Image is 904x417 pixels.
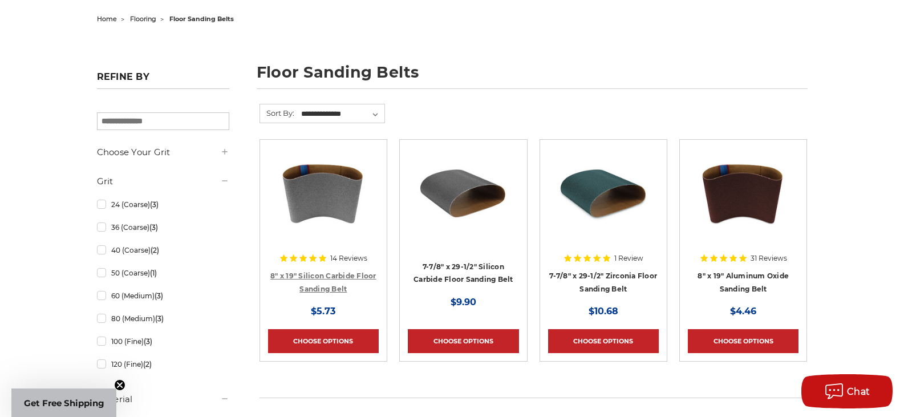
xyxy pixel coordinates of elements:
[155,314,164,323] span: (3)
[97,309,229,329] a: 80 (Medium)
[97,195,229,214] a: 24 (Coarse)
[408,148,518,258] a: 7-7/8" x 29-1/2 " Silicon Carbide belt for floor sanding with professional-grade finishes, compat...
[847,386,870,397] span: Chat
[614,255,643,262] span: 1 Review
[417,148,509,239] img: 7-7/8" x 29-1/2 " Silicon Carbide belt for floor sanding with professional-grade finishes, compat...
[414,262,513,284] a: 7-7/8" x 29-1/2" Silicon Carbide Floor Sanding Belt
[24,398,104,408] span: Get Free Shipping
[97,263,229,283] a: 50 (Coarse)
[169,15,234,23] span: floor sanding belts
[130,15,156,23] a: flooring
[698,148,789,239] img: aluminum oxide 8x19 sanding belt
[801,374,893,408] button: Chat
[257,64,808,89] h1: floor sanding belts
[688,329,798,353] a: Choose Options
[730,306,756,317] span: $4.46
[268,329,379,353] a: Choose Options
[151,246,159,254] span: (2)
[408,329,518,353] a: Choose Options
[698,272,789,293] a: 8" x 19" Aluminum Oxide Sanding Belt
[589,306,618,317] span: $10.68
[548,329,659,353] a: Choose Options
[97,217,229,237] a: 36 (Coarse)
[97,331,229,351] a: 100 (Fine)
[688,148,798,258] a: aluminum oxide 8x19 sanding belt
[268,148,379,258] a: 7-7-8" x 29-1-2 " Silicon Carbide belt for aggressive sanding on concrete and hardwood floors as ...
[144,337,152,346] span: (3)
[549,272,657,293] a: 7-7/8" x 29-1/2" Zirconia Floor Sanding Belt
[150,200,159,209] span: (3)
[97,71,229,89] h5: Refine by
[97,175,229,188] h5: Grit
[558,148,649,239] img: Professional-grade 7 7/8 x 29 1/2 inch Zirconia Floor Sanding Belt, ideal for floor restoration
[143,360,152,369] span: (2)
[260,104,294,122] label: Sort By:
[97,354,229,374] a: 120 (Fine)
[97,392,229,406] h5: Material
[311,306,335,317] span: $5.73
[150,269,157,277] span: (1)
[270,272,376,293] a: 8" x 19" Silicon Carbide Floor Sanding Belt
[330,255,367,262] span: 14 Reviews
[97,240,229,260] a: 40 (Coarse)
[155,292,163,300] span: (3)
[11,388,116,417] div: Get Free ShippingClose teaser
[97,286,229,306] a: 60 (Medium)
[548,148,659,258] a: Professional-grade 7 7/8 x 29 1/2 inch Zirconia Floor Sanding Belt, ideal for floor restoration
[97,15,117,23] a: home
[451,297,476,307] span: $9.90
[149,223,158,232] span: (3)
[299,106,384,123] select: Sort By:
[114,379,125,391] button: Close teaser
[97,145,229,159] h5: Choose Your Grit
[751,255,787,262] span: 31 Reviews
[278,148,369,239] img: 7-7-8" x 29-1-2 " Silicon Carbide belt for aggressive sanding on concrete and hardwood floors as ...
